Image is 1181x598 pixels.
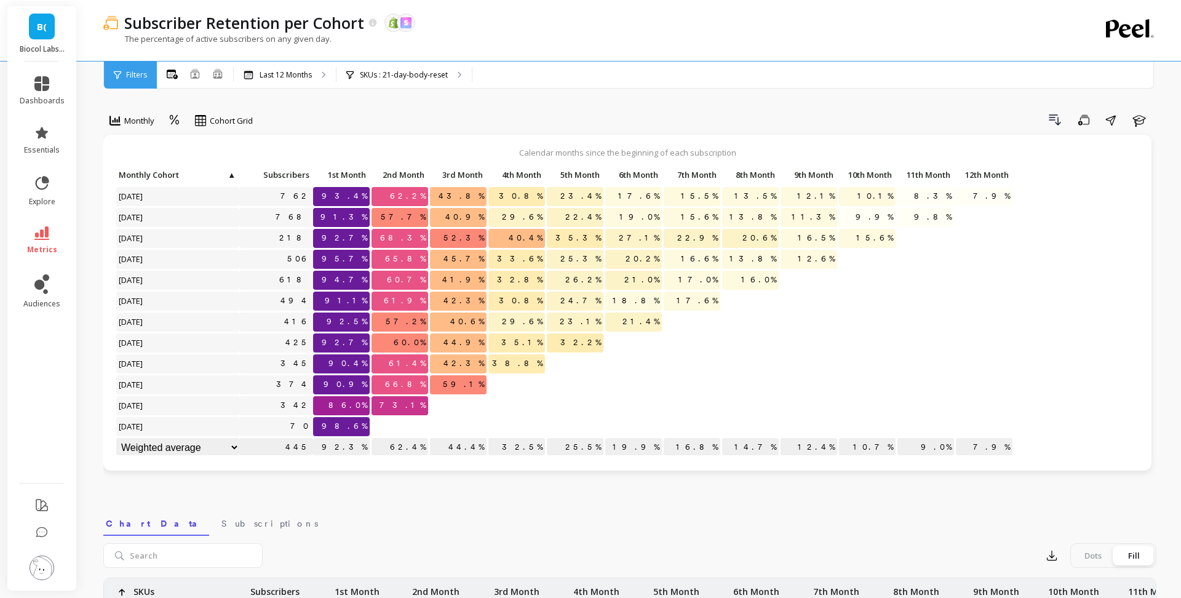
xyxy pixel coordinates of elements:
[499,313,545,331] span: 29.6%
[386,354,428,373] span: 61.4%
[116,396,146,415] span: [DATE]
[441,354,487,373] span: 42.3%
[674,292,720,310] span: 17.6%
[239,438,313,456] p: 445
[448,313,487,331] span: 40.6%
[106,517,207,530] span: Chart Data
[678,187,720,205] span: 15.5%
[242,170,309,180] span: Subscribers
[496,187,545,205] span: 30.8%
[383,313,428,331] span: 57.2%
[722,166,779,183] p: 8th Month
[116,250,146,268] span: [DATE]
[124,12,364,33] p: Subscriber Retention per Cohort
[795,250,837,268] span: 12.6%
[620,313,662,331] span: 21.4%
[278,292,313,310] a: 494
[610,292,662,310] span: 18.8%
[440,271,487,289] span: 41.9%
[24,145,60,155] span: essentials
[285,250,313,268] a: 506
[278,396,313,415] a: 342
[675,229,720,247] span: 22.9%
[384,271,428,289] span: 60.7%
[558,333,603,352] span: 32.2%
[558,250,603,268] span: 25.3%
[119,170,226,180] span: Monthly Cohort
[318,208,370,226] span: 91.3%
[400,17,412,28] img: api.skio.svg
[374,170,424,180] span: 2nd Month
[381,292,428,310] span: 61.9%
[282,313,313,331] a: 416
[558,187,603,205] span: 23.4%
[1073,546,1113,565] div: Dots
[430,438,487,456] p: 44.4%
[838,166,897,185] div: Toggle SortBy
[319,187,370,205] span: 93.4%
[488,166,546,185] div: Toggle SortBy
[103,543,263,568] input: Search
[623,250,662,268] span: 20.2%
[664,166,720,183] p: 7th Month
[499,208,545,226] span: 29.6%
[116,417,146,436] span: [DATE]
[30,556,54,580] img: profile picture
[605,438,662,456] p: 19.9%
[722,438,779,456] p: 14.7%
[955,166,1014,185] div: Toggle SortBy
[897,438,954,456] p: 9.0%
[1048,578,1099,598] p: 10th Month
[488,438,545,456] p: 32.5%
[116,229,146,247] span: [DATE]
[278,354,313,373] a: 345
[321,375,370,394] span: 90.9%
[780,166,838,185] div: Toggle SortBy
[958,170,1009,180] span: 12th Month
[490,354,545,373] span: 38.8%
[103,33,332,44] p: The percentage of active subscribers on any given day.
[23,299,60,309] span: audiences
[664,438,720,456] p: 16.8%
[496,292,545,310] span: 30.8%
[546,166,605,185] div: Toggle SortBy
[116,333,146,352] span: [DATE]
[441,333,487,352] span: 44.9%
[116,271,146,289] span: [DATE]
[319,271,370,289] span: 94.7%
[432,170,483,180] span: 3rd Month
[608,170,658,180] span: 6th Month
[557,313,603,331] span: 23.1%
[278,187,313,205] a: 762
[412,578,459,598] p: 2nd Month
[733,578,779,598] p: 6th Month
[283,333,313,352] a: 425
[273,208,313,226] a: 768
[116,292,146,310] span: [DATE]
[547,438,603,456] p: 25.5%
[250,578,300,598] p: Subscribers
[605,166,663,185] div: Toggle SortBy
[383,250,428,268] span: 65.8%
[378,208,428,226] span: 57.7%
[956,438,1012,456] p: 7.9%
[319,417,370,436] span: 98.6%
[781,166,837,183] p: 9th Month
[239,166,313,183] p: Subscribers
[663,166,722,185] div: Toggle SortBy
[813,578,859,598] p: 7th Month
[488,166,545,183] p: 4th Month
[239,166,297,185] div: Toggle SortBy
[430,166,487,183] p: 3rd Month
[116,147,1139,158] p: Calendar months since the beginning of each subscription
[855,187,896,205] span: 10.1%
[553,229,603,247] span: 35.3%
[441,250,487,268] span: 45.7%
[616,229,662,247] span: 27.1%
[277,229,313,247] a: 218
[839,438,896,456] p: 10.7%
[221,517,318,530] span: Subscriptions
[124,115,154,127] span: Monthly
[20,44,65,54] p: Biocol Labs (US)
[739,271,779,289] span: 16.0%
